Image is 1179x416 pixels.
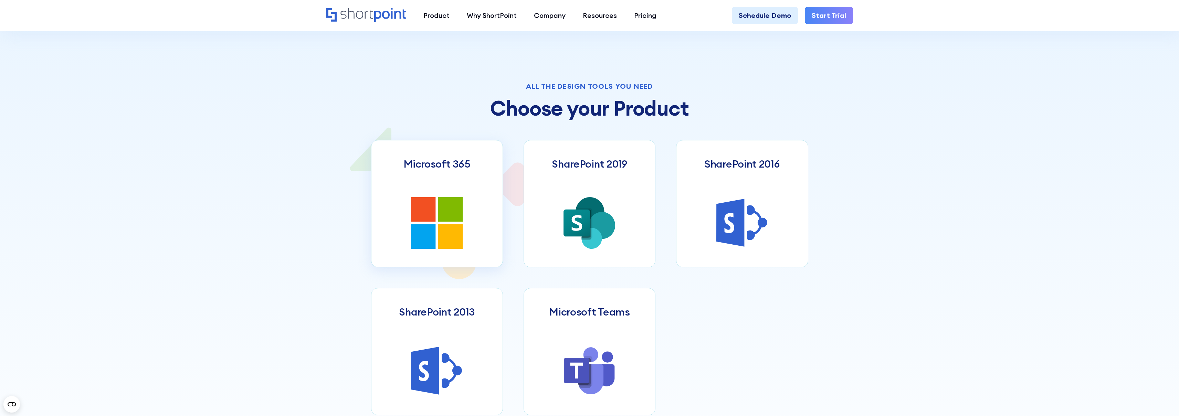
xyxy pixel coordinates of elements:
[534,10,566,21] div: Company
[805,7,853,24] a: Start Trial
[524,140,655,267] a: SharePoint 2019
[625,7,665,24] a: Pricing
[371,288,503,415] a: SharePoint 2013
[415,7,458,24] a: Product
[371,140,503,267] a: Microsoft 365
[3,396,20,413] button: Open CMP widget
[399,306,475,318] h3: SharePoint 2013
[525,7,574,24] a: Company
[634,10,656,21] div: Pricing
[524,288,655,415] a: Microsoft Teams
[423,10,450,21] div: Product
[371,97,808,119] h2: Choose your Product
[549,306,630,318] h3: Microsoft Teams
[326,8,407,23] a: Home
[552,158,627,170] h3: SharePoint 2019
[458,7,525,24] a: Why ShortPoint
[1145,383,1179,416] iframe: Chat Widget
[732,7,798,24] a: Schedule Demo
[403,158,470,170] h3: Microsoft 365
[467,10,517,21] div: Why ShortPoint
[676,140,808,267] a: SharePoint 2016
[371,83,808,90] div: All the design tools you need
[704,158,780,170] h3: SharePoint 2016
[583,10,617,21] div: Resources
[574,7,625,24] a: Resources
